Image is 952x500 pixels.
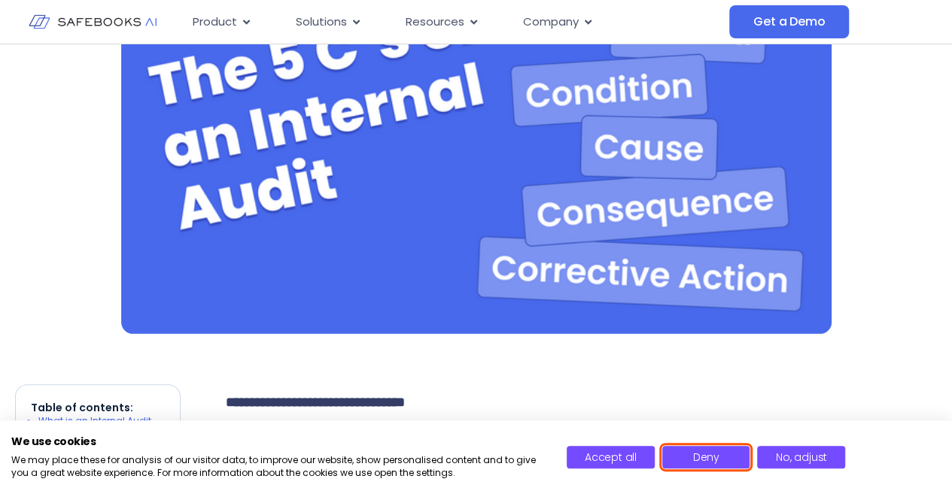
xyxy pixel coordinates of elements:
[181,8,729,37] div: Menu Toggle
[296,14,347,31] span: Solutions
[11,435,544,448] h2: We use cookies
[406,14,464,31] span: Resources
[753,14,825,29] span: Get a Demo
[585,450,637,465] span: Accept all
[757,446,845,468] button: Adjust cookie preferences
[11,454,544,480] p: We may place these for analysis of our visitor data, to improve our website, show personalised co...
[567,446,655,468] button: Accept all cookies
[662,446,750,468] button: Deny all cookies
[776,450,827,465] span: No, adjust
[193,14,237,31] span: Product
[181,8,729,37] nav: Menu
[729,5,849,38] a: Get a Demo
[692,450,719,465] span: Deny
[31,400,165,415] p: Table of contents:
[523,14,579,31] span: Company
